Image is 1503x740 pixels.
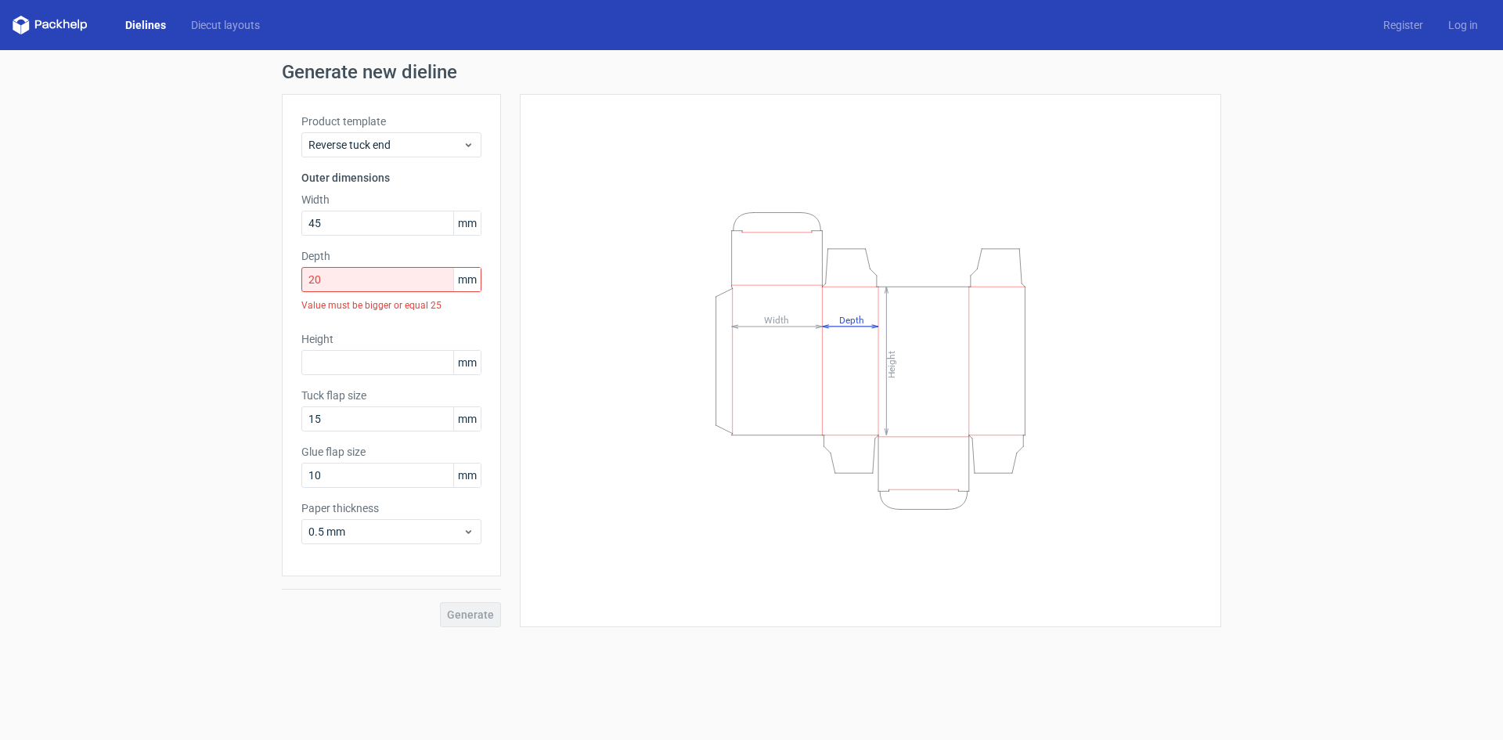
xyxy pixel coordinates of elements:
span: Reverse tuck end [308,137,463,153]
label: Height [301,331,481,347]
span: mm [453,351,481,374]
tspan: Width [764,314,789,325]
a: Register [1371,17,1436,33]
label: Width [301,192,481,208]
a: Dielines [113,17,178,33]
a: Log in [1436,17,1490,33]
tspan: Height [886,350,897,377]
label: Glue flap size [301,444,481,460]
span: mm [453,464,481,487]
h1: Generate new dieline [282,63,1221,81]
label: Tuck flap size [301,388,481,403]
tspan: Depth [839,314,864,325]
span: mm [453,268,481,291]
label: Paper thickness [301,500,481,516]
a: Diecut layouts [178,17,272,33]
span: 0.5 mm [308,524,463,540]
label: Product template [301,114,481,129]
h3: Outer dimensions [301,170,481,186]
span: mm [453,407,481,431]
div: Value must be bigger or equal 25 [301,292,481,319]
span: mm [453,211,481,235]
label: Depth [301,248,481,264]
